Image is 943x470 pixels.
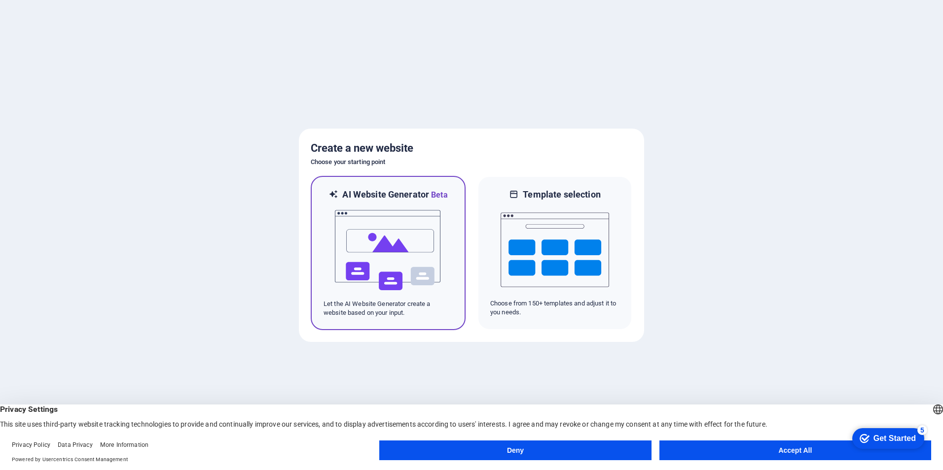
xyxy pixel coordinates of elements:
[5,5,77,26] div: Get Started 5 items remaining, 0% complete
[334,201,442,300] img: ai
[324,300,453,317] p: Let the AI Website Generator create a website based on your input.
[311,156,632,168] h6: Choose your starting point
[477,176,632,330] div: Template selectionChoose from 150+ templates and adjust it to you needs.
[27,11,69,20] div: Get Started
[523,189,600,201] h6: Template selection
[429,190,448,200] span: Beta
[311,176,466,330] div: AI Website GeneratorBetaaiLet the AI Website Generator create a website based on your input.
[490,299,619,317] p: Choose from 150+ templates and adjust it to you needs.
[342,189,447,201] h6: AI Website Generator
[71,2,80,12] div: 5
[311,140,632,156] h5: Create a new website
